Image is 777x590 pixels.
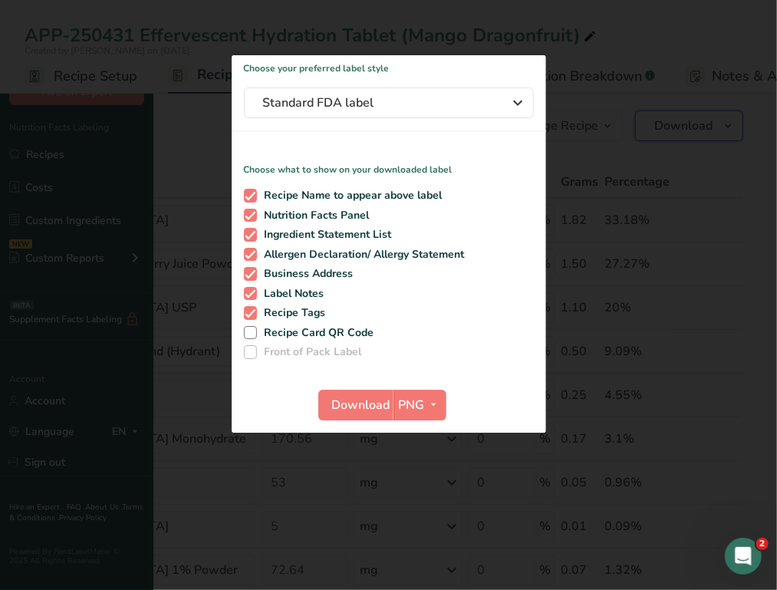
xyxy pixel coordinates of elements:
[232,150,546,176] p: Choose what to show on your downloaded label
[756,538,769,550] span: 2
[393,390,446,420] button: PNG
[331,396,390,414] span: Download
[244,87,534,118] button: Standard FDA label
[263,94,493,112] span: Standard FDA label
[257,248,465,262] span: Allergen Declaration/ Allergy Statement
[232,55,546,75] h1: Choose your preferred label style
[318,390,393,420] button: Download
[257,267,354,281] span: Business Address
[257,287,324,301] span: Label Notes
[257,189,443,203] span: Recipe Name to appear above label
[257,209,370,222] span: Nutrition Facts Panel
[257,326,374,340] span: Recipe Card QR Code
[725,538,762,575] iframe: Intercom live chat
[398,396,424,414] span: PNG
[257,306,326,320] span: Recipe Tags
[257,345,362,359] span: Front of Pack Label
[257,228,392,242] span: Ingredient Statement List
